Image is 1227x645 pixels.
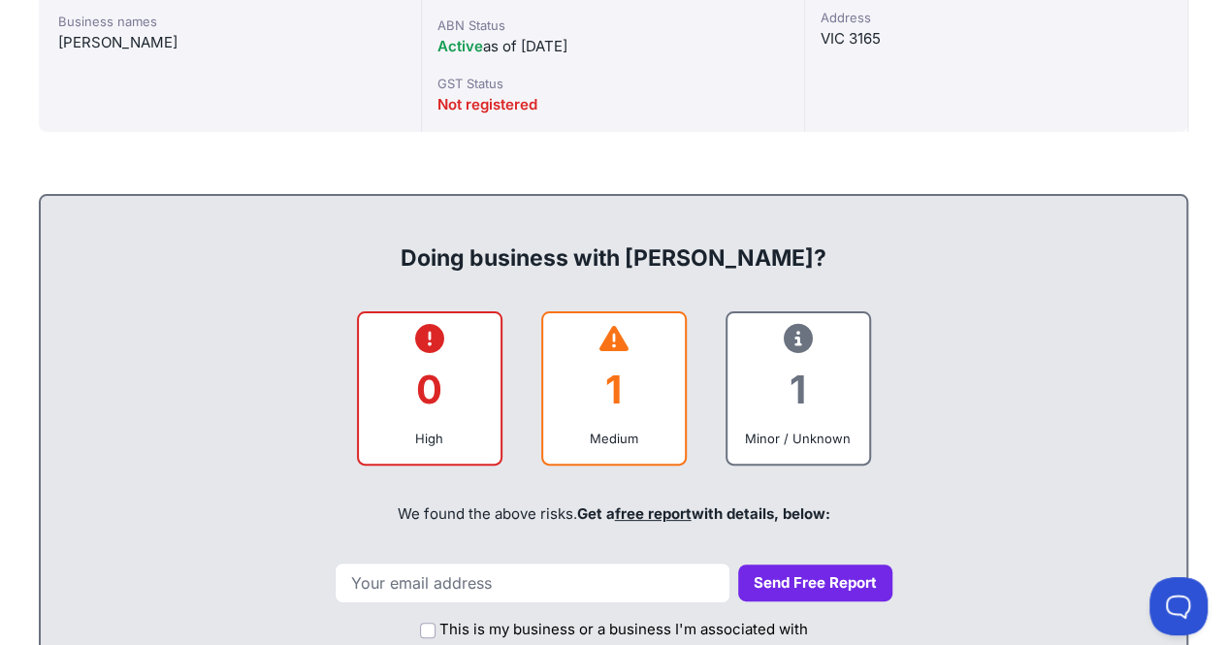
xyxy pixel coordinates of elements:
label: This is my business or a business I'm associated with [439,619,808,641]
div: 1 [559,350,669,429]
div: Medium [559,429,669,448]
div: [PERSON_NAME] [58,31,402,54]
span: Active [437,37,483,55]
div: Business names [58,12,402,31]
div: as of [DATE] [437,35,789,58]
div: VIC 3165 [821,27,1172,50]
div: 0 [374,350,485,429]
div: High [374,429,485,448]
div: ABN Status [437,16,789,35]
input: Your email address [335,563,730,603]
span: Get a with details, below: [577,504,830,523]
div: We found the above risks. [60,481,1167,547]
button: Send Free Report [738,564,892,602]
div: Doing business with [PERSON_NAME]? [60,211,1167,274]
div: Minor / Unknown [743,429,854,448]
div: GST Status [437,74,789,93]
iframe: Toggle Customer Support [1149,577,1208,635]
span: Not registered [437,95,537,113]
a: free report [615,504,692,523]
div: Address [821,8,1172,27]
div: 1 [743,350,854,429]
